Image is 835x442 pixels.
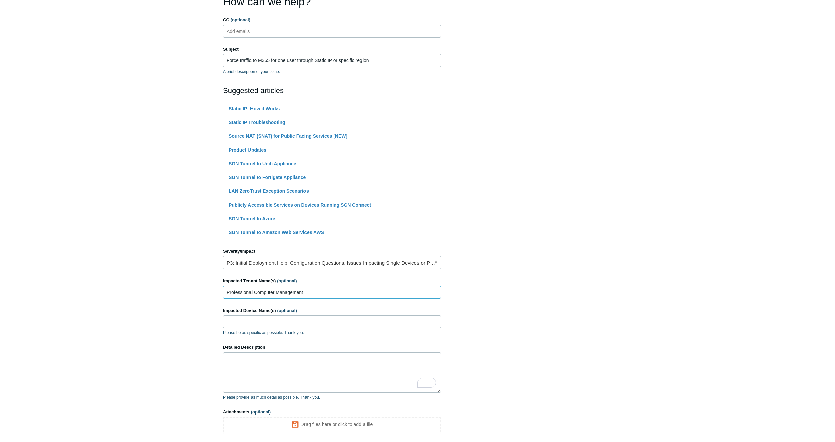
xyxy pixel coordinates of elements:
[223,352,441,393] textarea: To enrich screen reader interactions, please activate Accessibility in Grammarly extension settings
[223,248,441,255] label: Severity/Impact
[229,106,280,111] a: Static IP: How it Works
[223,344,441,351] label: Detailed Description
[277,308,297,313] span: (optional)
[229,120,285,125] a: Static IP Troubleshooting
[223,330,441,336] p: Please be as specific as possible. Thank you.
[223,409,441,416] label: Attachments
[229,161,296,166] a: SGN Tunnel to Unifi Appliance
[277,278,297,283] span: (optional)
[229,202,371,208] a: Publicly Accessible Services on Devices Running SGN Connect
[223,46,441,53] label: Subject
[223,307,441,314] label: Impacted Device Name(s)
[229,175,306,180] a: SGN Tunnel to Fortigate Appliance
[229,216,275,221] a: SGN Tunnel to Azure
[229,188,309,194] a: LAN ZeroTrust Exception Scenarios
[224,26,264,36] input: Add emails
[223,69,441,75] p: A brief description of your issue.
[223,394,441,400] p: Please provide as much detail as possible. Thank you.
[231,17,250,22] span: (optional)
[223,85,441,96] h2: Suggested articles
[223,256,441,269] a: P3: Initial Deployment Help, Configuration Questions, Issues Impacting Single Devices or Past Out...
[223,17,441,23] label: CC
[229,230,324,235] a: SGN Tunnel to Amazon Web Services AWS
[229,147,266,153] a: Product Updates
[251,409,271,415] span: (optional)
[229,133,347,139] a: Source NAT (SNAT) for Public Facing Services [NEW]
[223,278,441,284] label: Impacted Tenant Name(s)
